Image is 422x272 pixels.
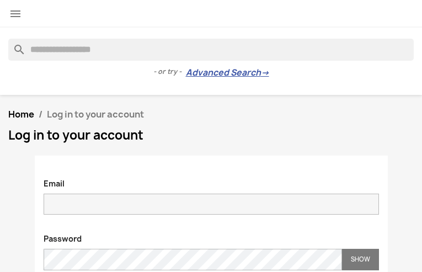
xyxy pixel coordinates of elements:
[342,249,379,270] button: Show
[35,228,90,244] label: Password
[9,7,22,20] i: 
[8,39,414,61] input: Search
[8,129,414,142] h1: Log in to your account
[44,249,342,270] input: Password input
[261,67,269,78] span: →
[35,173,73,189] label: Email
[8,39,22,52] i: search
[153,66,186,77] span: - or try -
[186,67,269,78] a: Advanced Search→
[8,108,34,120] a: Home
[47,108,144,120] span: Log in to your account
